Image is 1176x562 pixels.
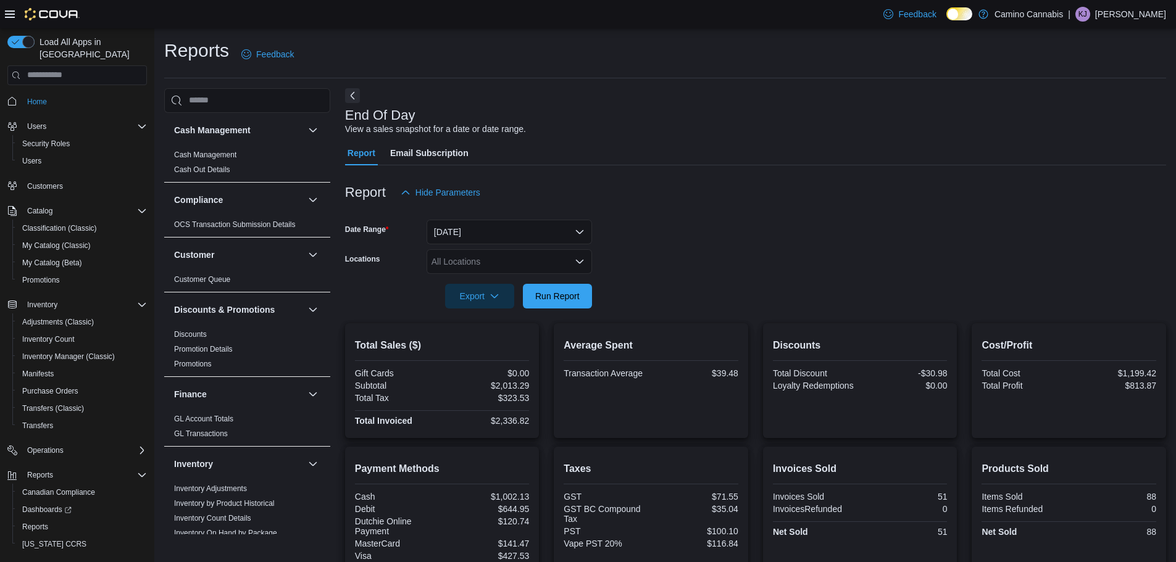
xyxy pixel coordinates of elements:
a: Feedback [236,42,299,67]
h3: Compliance [174,194,223,206]
h2: Invoices Sold [773,461,948,476]
span: Users [22,156,41,166]
span: Report [348,141,375,165]
label: Locations [345,254,380,264]
a: Inventory Count Details [174,514,251,523]
div: $141.47 [444,539,529,548]
div: $644.95 [444,504,529,514]
span: Transfers [17,418,147,433]
a: Promotions [17,273,65,287]
div: GST [564,492,648,502]
span: Purchase Orders [17,384,147,399]
button: Users [2,118,152,135]
div: $2,013.29 [444,381,529,391]
div: $1,002.13 [444,492,529,502]
div: Total Cost [982,368,1066,378]
div: Transaction Average [564,368,648,378]
a: Transfers [17,418,58,433]
h2: Products Sold [982,461,1156,476]
button: Open list of options [575,257,585,267]
span: Purchase Orders [22,386,78,396]
div: $35.04 [654,504,738,514]
button: Hide Parameters [396,180,485,205]
a: GL Account Totals [174,415,233,423]
div: $116.84 [654,539,738,548]
div: Dutchie Online Payment [355,516,440,536]
span: Inventory Adjustments [174,484,247,494]
button: Purchase Orders [12,382,152,400]
span: Dashboards [17,502,147,517]
a: Inventory Adjustments [174,484,247,493]
a: Inventory Manager (Classic) [17,349,120,364]
a: Transfers (Classic) [17,401,89,416]
button: Catalog [22,204,57,218]
button: Inventory Manager (Classic) [12,348,152,365]
a: [US_STATE] CCRS [17,537,91,552]
div: View a sales snapshot for a date or date range. [345,123,526,136]
span: Cash Management [174,150,236,160]
a: Cash Out Details [174,165,230,174]
span: Inventory Count Details [174,513,251,523]
button: Finance [306,387,320,402]
a: Classification (Classic) [17,221,102,236]
a: Cash Management [174,151,236,159]
span: Classification (Classic) [17,221,147,236]
div: $813.87 [1072,381,1156,391]
button: Operations [22,443,69,458]
button: Reports [12,518,152,535]
span: Security Roles [17,136,147,151]
span: Users [22,119,147,134]
div: 0 [862,504,947,514]
div: Discounts & Promotions [164,327,330,376]
a: Inventory On Hand by Package [174,529,277,537]
strong: Total Invoiced [355,416,412,426]
div: 51 [862,527,947,537]
span: My Catalog (Beta) [17,255,147,270]
a: Customers [22,179,68,194]
span: Discounts [174,329,207,339]
h3: Discounts & Promotions [174,304,275,316]
div: Total Discount [773,368,857,378]
a: Adjustments (Classic) [17,315,99,329]
h3: Report [345,185,386,200]
div: Customer [164,272,330,292]
span: Manifests [22,369,54,379]
span: Customers [27,181,63,191]
a: Home [22,94,52,109]
p: [PERSON_NAME] [1095,7,1166,22]
div: Total Tax [355,393,440,403]
strong: Net Sold [982,527,1017,537]
span: Email Subscription [390,141,469,165]
span: Reports [22,522,48,532]
button: Inventory Count [12,331,152,348]
div: 51 [862,492,947,502]
div: Visa [355,551,440,561]
span: Home [22,94,147,109]
a: Dashboards [12,501,152,518]
span: Dark Mode [946,20,947,21]
div: $120.74 [444,516,529,526]
a: My Catalog (Classic) [17,238,96,253]
div: Invoices Sold [773,492,857,502]
div: Cash [355,492,440,502]
div: Items Sold [982,492,1066,502]
span: Canadian Compliance [17,485,147,500]
button: Cash Management [306,123,320,138]
a: Manifests [17,366,59,381]
h3: Customer [174,249,214,261]
span: GL Transactions [174,429,228,439]
span: Classification (Classic) [22,223,97,233]
button: Next [345,88,360,103]
a: Customer Queue [174,275,230,284]
div: $0.00 [862,381,947,391]
a: Inventory Count [17,332,80,347]
label: Date Range [345,225,389,234]
span: KJ [1078,7,1087,22]
span: Inventory [27,300,57,310]
h3: Cash Management [174,124,251,136]
div: $1,199.42 [1072,368,1156,378]
h1: Reports [164,38,229,63]
a: Security Roles [17,136,75,151]
div: MasterCard [355,539,440,548]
